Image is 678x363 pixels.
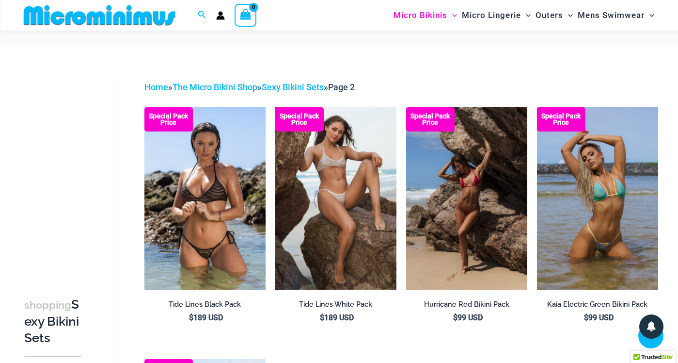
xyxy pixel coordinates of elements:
span: Menu Toggle [447,3,457,28]
b: Special Pack Price [144,113,193,126]
a: Hurricane Red Bikini Pack [406,300,527,313]
a: Tide Lines White Pack [275,300,396,313]
img: Kaia Electric Green 305 Top 445 Thong 04 [537,107,658,289]
a: Search icon link [198,9,206,21]
h2: Tide Lines White Pack [275,300,396,309]
h2: Kaia Electric Green Bikini Pack [537,300,658,309]
img: Tide Lines White 350 Halter Top 470 Thong 05 [275,107,396,289]
a: View Shopping Cart, empty [235,4,257,26]
span: shopping [24,299,71,311]
span: » » » [144,82,355,92]
img: Hurricane Red 3277 Tri Top 4277 Thong Bottom 05 [406,107,527,289]
span: Micro Bikinis [394,3,447,28]
img: Tide Lines Black 350 Halter Top 470 Thong 04 [144,107,266,289]
b: Special Pack Price [406,113,455,126]
a: Account icon link [216,11,225,20]
h2: Hurricane Red Bikini Pack [406,300,527,309]
iframe: TrustedSite Certified [24,72,111,266]
span: Menu Toggle [645,3,654,28]
a: Micro LingerieMenu ToggleMenu Toggle [459,3,533,28]
a: The Micro Bikini Shop [173,82,257,92]
bdi: 189 USD [189,313,223,322]
span: Micro Lingerie [462,3,521,28]
span: $ [453,313,457,322]
a: Kaia Electric Green 305 Top 445 Thong 04 Kaia Electric Green 305 Top 445 Thong 05Kaia Electric Gr... [537,107,658,289]
img: MM SHOP LOGO FLAT [20,4,179,26]
span: $ [584,313,588,322]
h3: Sexy Bikini Sets [24,297,81,346]
bdi: 99 USD [584,313,614,322]
span: $ [189,313,193,322]
a: Kaia Electric Green Bikini Pack [537,300,658,313]
span: Outers [536,3,563,28]
span: Menu Toggle [521,3,531,28]
b: Special Pack Price [537,113,585,126]
span: Page 2 [328,82,355,92]
a: Micro BikinisMenu ToggleMenu Toggle [391,3,459,28]
h2: Tide Lines Black Pack [144,300,266,309]
b: Special Pack Price [275,113,324,126]
a: Hurricane Red 3277 Tri Top 4277 Thong Bottom 05 Hurricane Red 3277 Tri Top 4277 Thong Bottom 06Hu... [406,107,527,289]
a: Tide Lines White 350 Halter Top 470 Thong 05 Tide Lines White 350 Halter Top 470 Thong 03Tide Lin... [275,107,396,289]
bdi: 189 USD [320,313,354,322]
span: $ [320,313,324,322]
a: Home [144,82,168,92]
a: Mens SwimwearMenu ToggleMenu Toggle [575,3,657,28]
a: OutersMenu ToggleMenu Toggle [533,3,575,28]
span: Menu Toggle [563,3,573,28]
a: Tide Lines Black Pack [144,300,266,313]
a: Tide Lines Black 350 Halter Top 470 Thong 04 Tide Lines Black 350 Halter Top 470 Thong 03Tide Lin... [144,107,266,289]
span: Mens Swimwear [578,3,645,28]
bdi: 99 USD [453,313,483,322]
nav: Site Navigation [390,1,659,29]
a: Sexy Bikini Sets [262,82,324,92]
